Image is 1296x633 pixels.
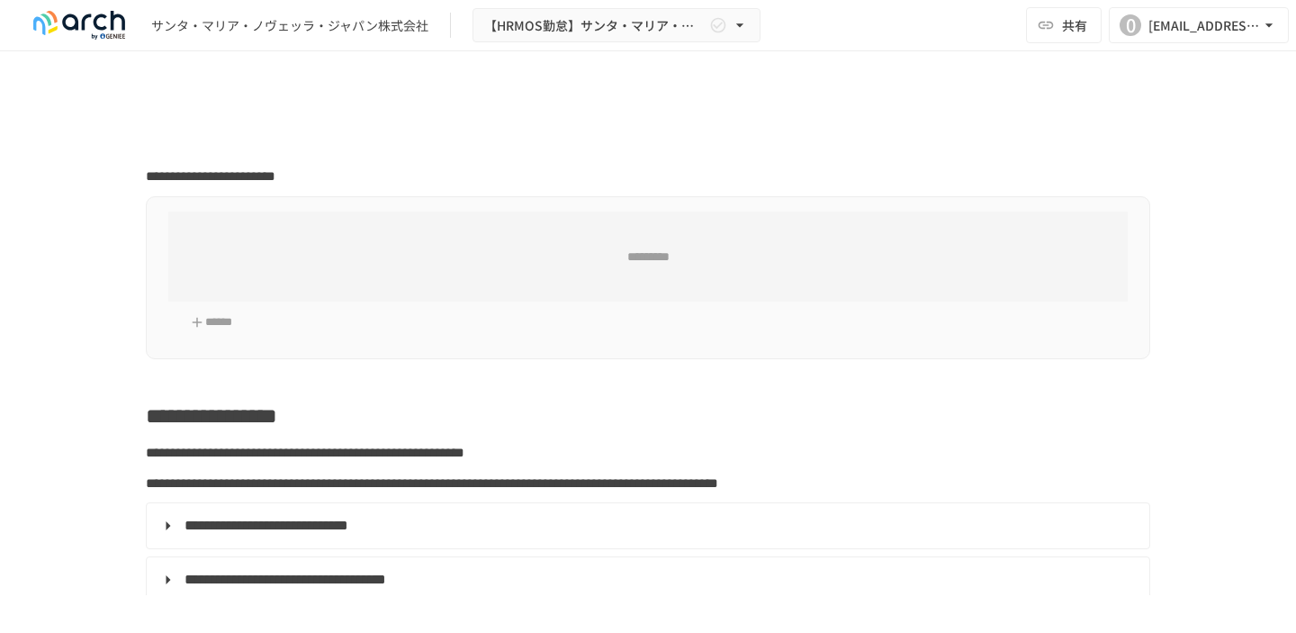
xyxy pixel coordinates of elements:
[1109,7,1289,43] button: 0[EMAIL_ADDRESS][DOMAIN_NAME]
[1062,15,1087,35] span: 共有
[22,11,137,40] img: logo-default@2x-9cf2c760.svg
[484,14,706,37] span: 【HRMOS勤怠】サンタ・マリア・ノヴェッラ・ジャパン株式会社_初期設定サポート
[1120,14,1141,36] div: 0
[151,16,428,35] div: サンタ・マリア・ノヴェッラ・ジャパン株式会社
[1026,7,1102,43] button: 共有
[472,8,760,43] button: 【HRMOS勤怠】サンタ・マリア・ノヴェッラ・ジャパン株式会社_初期設定サポート
[1148,14,1260,37] div: [EMAIL_ADDRESS][DOMAIN_NAME]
